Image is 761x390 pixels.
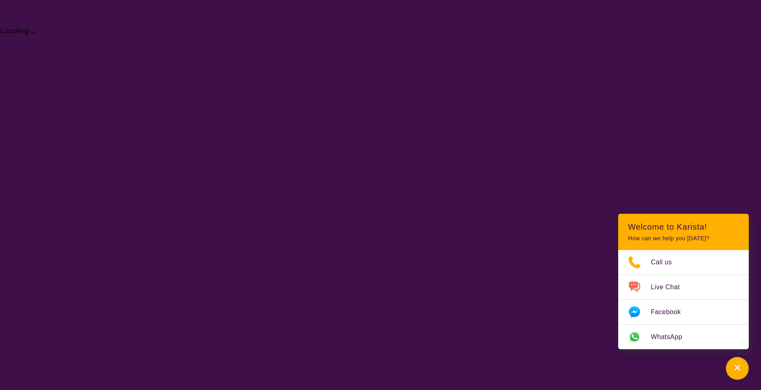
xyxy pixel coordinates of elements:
span: WhatsApp [651,331,692,343]
ul: Choose channel [618,250,749,349]
p: How can we help you [DATE]? [628,235,739,242]
a: Web link opens in a new tab. [618,325,749,349]
span: Call us [651,256,682,268]
button: Channel Menu [726,357,749,380]
h2: Welcome to Karista! [628,222,739,232]
span: Facebook [651,306,690,318]
div: Channel Menu [618,214,749,349]
span: Live Chat [651,281,690,293]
